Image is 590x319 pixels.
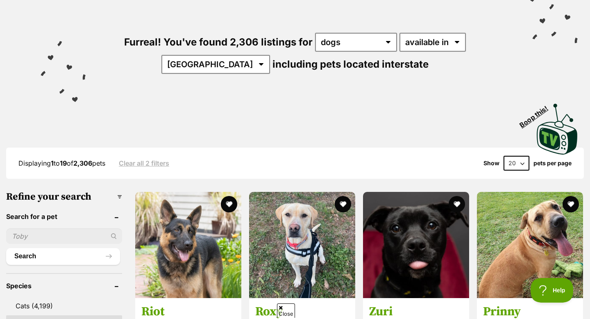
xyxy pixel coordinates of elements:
img: PetRescue TV logo [537,104,578,155]
label: pets per page [533,160,572,166]
button: favourite [449,196,465,212]
span: Show [483,160,499,166]
button: Search [6,248,120,264]
img: Zuri - Staffordshire Bull Terrier Dog [363,192,469,298]
span: Boop this! [518,99,556,129]
h3: Refine your search [6,191,122,203]
header: Species [6,282,122,289]
button: favourite [221,196,237,212]
span: Furreal! You've found 2,306 listings for [124,36,313,48]
input: Toby [6,228,122,244]
img: Riot - German Shepherd Dog [135,192,241,298]
img: Prinny - Shar Pei Dog [477,192,583,298]
strong: 19 [60,159,67,167]
strong: 1 [51,159,54,167]
header: Search for a pet [6,213,122,220]
img: Roxy - Labrador Retriever Dog [249,192,355,298]
span: Displaying to of pets [18,159,105,167]
a: Cats (4,199) [6,297,122,314]
a: Boop this! [537,96,578,156]
strong: 2,306 [73,159,92,167]
button: favourite [563,196,579,212]
a: Clear all 2 filters [119,159,169,167]
span: including pets located interstate [272,58,429,70]
iframe: Help Scout Beacon - Open [531,278,574,303]
span: Close [277,303,295,318]
button: favourite [335,196,351,212]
